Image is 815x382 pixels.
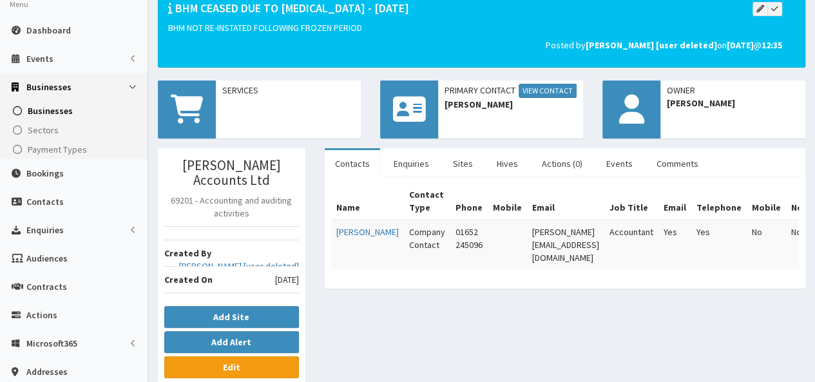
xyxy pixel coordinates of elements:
[26,24,71,36] span: Dashboard
[28,124,59,136] span: Sectors
[331,183,404,220] th: Name
[532,150,593,177] a: Actions (0)
[164,356,299,378] a: Edit
[223,361,240,373] b: Edit
[3,101,148,120] a: Businesses
[596,150,643,177] a: Events
[658,183,691,220] th: Email
[26,338,77,349] span: Microsoft365
[658,220,691,269] td: Yes
[222,84,354,97] span: Services
[211,336,251,348] b: Add Alert
[691,183,747,220] th: Telephone
[164,158,299,187] h3: [PERSON_NAME] Accounts Ltd
[179,260,299,272] a: [PERSON_NAME] [user deleted]
[26,309,57,321] span: Actions
[168,21,782,34] p: BHM NOT RE-INSTATED FOLLOWING FROZEN PERIOD
[519,84,577,98] a: View Contact
[646,150,709,177] a: Comments
[445,84,577,98] span: Primary Contact
[164,247,211,259] b: Created By
[26,196,64,207] span: Contacts
[3,120,148,140] a: Sectors
[450,220,488,269] td: 01652 245096
[325,150,380,177] a: Contacts
[762,39,782,51] b: 12:35
[336,226,399,238] a: [PERSON_NAME]
[28,144,87,155] span: Payment Types
[747,220,786,269] td: No
[586,39,717,51] b: [PERSON_NAME] [user deleted]
[443,150,483,177] a: Sites
[383,150,439,177] a: Enquiries
[168,41,782,50] h5: Posted by on @
[26,81,72,93] span: Businesses
[164,194,299,220] p: 69201 - Accounting and auditing activities
[667,84,799,97] span: Owner
[213,311,249,323] b: Add Site
[368,1,409,15] span: - [DATE]
[164,331,299,353] button: Add Alert
[164,274,213,285] b: Created On
[445,98,577,111] span: [PERSON_NAME]
[486,150,528,177] a: Hives
[26,53,53,64] span: Events
[404,183,450,220] th: Contact Type
[527,183,604,220] th: Email
[404,220,450,269] td: Company Contact
[727,39,754,51] b: [DATE]
[26,224,64,236] span: Enquiries
[691,220,747,269] td: Yes
[667,97,799,110] span: [PERSON_NAME]
[527,220,604,269] td: [PERSON_NAME][EMAIL_ADDRESS][DOMAIN_NAME]
[26,366,68,377] span: Addresses
[604,183,658,220] th: Job Title
[26,167,64,179] span: Bookings
[275,273,299,286] span: [DATE]
[450,183,488,220] th: Phone
[26,253,68,264] span: Audiences
[26,281,67,292] span: Contracts
[28,105,73,117] span: Businesses
[175,1,365,15] span: BHM CEASED DUE TO [MEDICAL_DATA]
[3,140,148,159] a: Payment Types
[488,183,527,220] th: Mobile
[747,183,786,220] th: Mobile
[604,220,658,269] td: Accountant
